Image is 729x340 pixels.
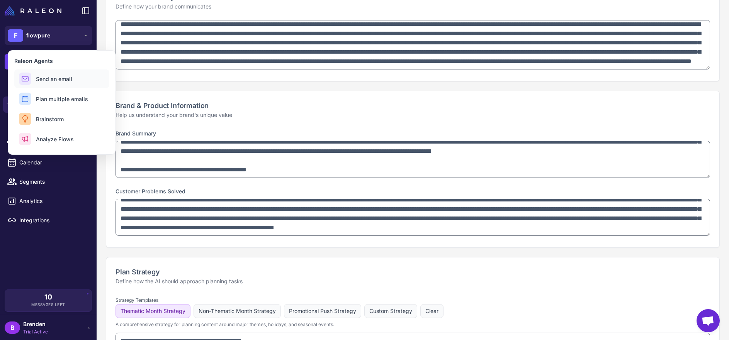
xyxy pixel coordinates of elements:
[697,309,720,332] a: Open chat
[14,110,109,128] button: Brainstorm
[420,304,444,318] button: Clear
[3,77,93,93] a: Chats
[116,297,158,303] label: Strategy Templates
[116,188,185,195] label: Customer Problems Solved
[23,328,48,335] span: Trial Active
[14,57,109,65] h3: Raleon Agents
[36,115,64,123] span: Brainstorm
[14,130,109,148] button: Analyze Flows
[14,69,109,88] button: Send an email
[8,29,23,42] div: F
[3,212,93,228] a: Integrations
[5,54,92,69] button: +New Chat
[116,111,710,119] p: Help us understand your brand's unique value
[284,304,361,318] button: Promotional Push Strategy
[3,116,93,132] a: Email Design
[116,321,710,328] p: A comprehensive strategy for planning content around major themes, holidays, and seasonal events.
[36,135,74,143] span: Analyze Flows
[19,197,87,205] span: Analytics
[19,158,87,167] span: Calendar
[23,320,48,328] span: Brenden
[19,216,87,225] span: Integrations
[5,26,92,45] button: Fflowpure
[116,304,190,318] button: Thematic Month Strategy
[116,100,710,111] h2: Brand & Product Information
[3,193,93,209] a: Analytics
[3,135,93,151] a: Campaigns
[19,178,87,186] span: Segments
[116,267,710,277] h2: Plan Strategy
[36,95,88,103] span: Plan multiple emails
[5,6,61,15] img: Raleon Logo
[3,154,93,171] a: Calendar
[26,31,50,40] span: flowpure
[36,75,72,83] span: Send an email
[44,294,52,301] span: 10
[364,304,417,318] button: Custom Strategy
[5,6,65,15] a: Raleon Logo
[5,321,20,334] div: B
[3,96,93,113] a: Knowledge
[116,2,710,11] p: Define how your brand communicates
[31,302,65,308] span: Messages Left
[3,174,93,190] a: Segments
[116,277,710,286] p: Define how the AI should approach planning tasks
[194,304,281,318] button: Non-Thematic Month Strategy
[116,130,156,137] label: Brand Summary
[14,90,109,108] button: Plan multiple emails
